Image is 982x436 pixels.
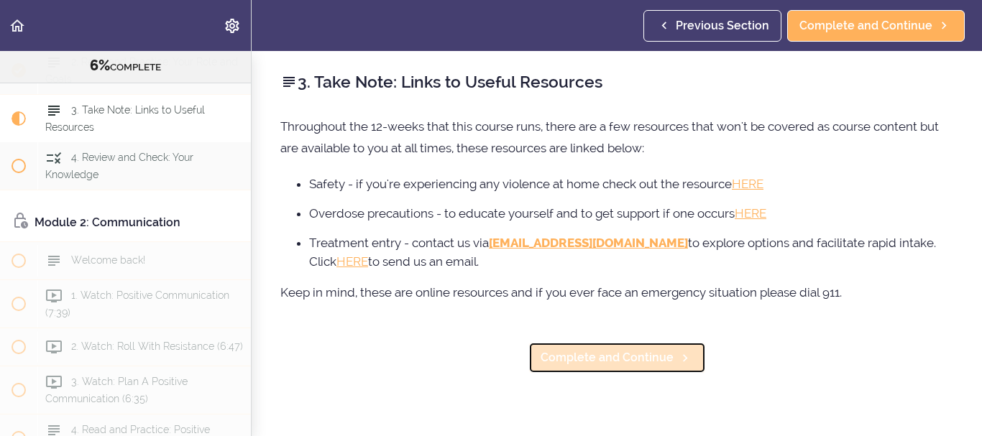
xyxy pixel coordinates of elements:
span: 1. Watch: Positive Communication (7:39) [45,289,229,317]
span: 2. Watch: Roll With Resistance (6:47) [71,340,243,352]
svg: Back to course curriculum [9,17,26,34]
p: Keep in mind, these are online resources and if you ever face an emergency situation please dial ... [280,282,953,303]
span: 6% [90,57,110,74]
span: Welcome back! [71,254,145,266]
div: COMPLETE [18,57,233,75]
a: HERE [735,206,766,221]
a: Previous Section [643,10,781,42]
span: Previous Section [676,17,769,34]
span: Complete and Continue [541,349,674,366]
span: 4. Review and Check: Your Knowledge [45,152,193,180]
li: Safety - if you're experiencing any violence at home check out the resource [309,175,953,193]
svg: Settings Menu [224,17,241,34]
li: Overdose precautions - to educate yourself and to get support if one occurs [309,204,953,223]
a: Complete and Continue [787,10,965,42]
a: [EMAIL_ADDRESS][DOMAIN_NAME] [489,236,688,250]
span: 3. Watch: Plan A Positive Communication (6:35) [45,376,188,404]
span: Complete and Continue [799,17,932,34]
a: HERE [732,177,763,191]
span: 3. Take Note: Links to Useful Resources [45,104,205,132]
a: HERE [336,254,368,269]
li: Treatment entry - contact us via to explore options and facilitate rapid intake. Click to send us... [309,233,953,271]
a: Complete and Continue [528,342,706,374]
span: 2. Read and Practice: Your Role and Goals [45,56,238,84]
p: Throughout the 12-weeks that this course runs, there are a few resources that won't be covered as... [280,116,953,159]
h2: 3. Take Note: Links to Useful Resources [280,70,953,94]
